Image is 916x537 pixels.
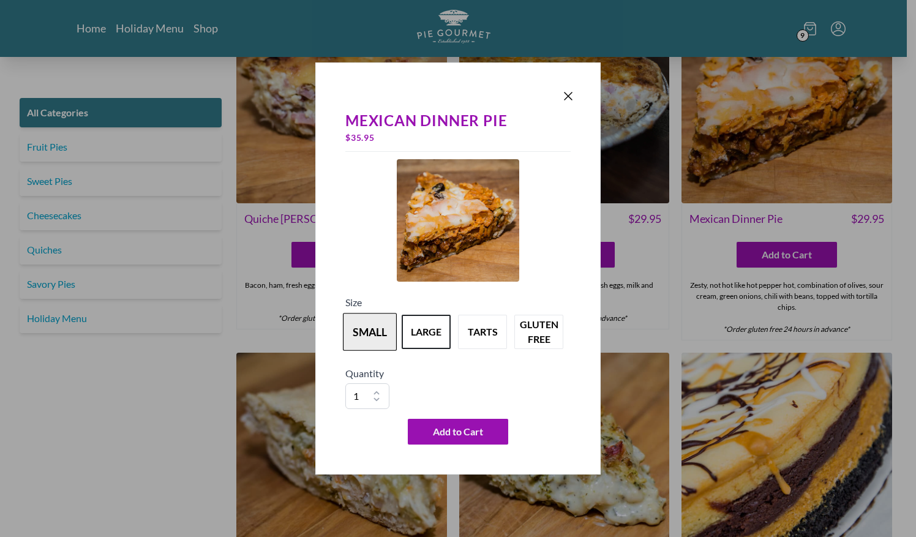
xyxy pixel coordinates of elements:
button: Variant Swatch [514,315,563,349]
button: Variant Swatch [458,315,507,349]
div: $ 35.95 [345,129,571,146]
h5: Quantity [345,366,571,381]
button: Variant Swatch [343,313,397,351]
h5: Size [345,295,571,310]
a: Product Image [397,159,519,285]
button: Close panel [561,89,576,103]
button: Add to Cart [408,419,508,445]
button: Variant Swatch [402,315,451,349]
div: Mexican Dinner Pie [345,112,571,129]
img: Product Image [397,159,519,282]
span: Add to Cart [433,424,483,439]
